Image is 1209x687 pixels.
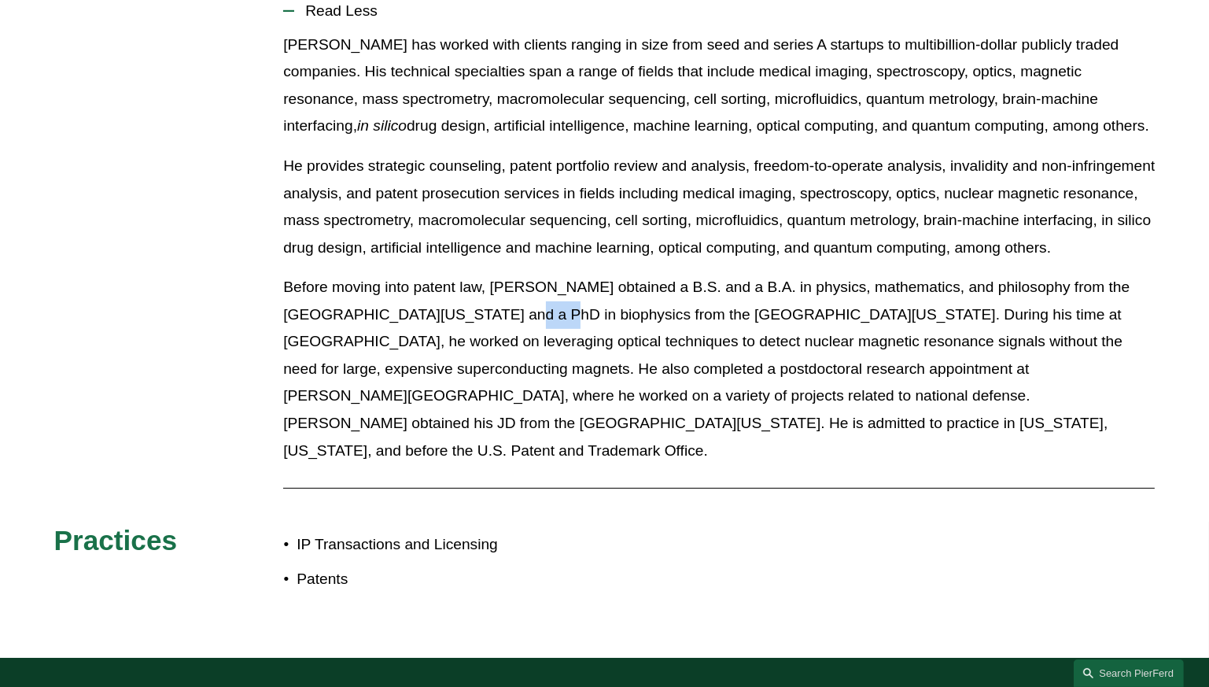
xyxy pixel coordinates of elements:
[297,566,604,593] p: Patents
[54,525,178,556] span: Practices
[1074,659,1184,687] a: Search this site
[283,31,1155,476] div: Read Less
[283,31,1155,140] p: [PERSON_NAME] has worked with clients ranging in size from seed and series A startups to multibil...
[283,153,1155,261] p: He provides strategic counseling, patent portfolio review and analysis, freedom-to-operate analys...
[357,117,407,134] em: in silico
[294,2,1155,20] span: Read Less
[283,274,1155,464] p: Before moving into patent law, [PERSON_NAME] obtained a B.S. and a B.A. in physics, mathematics, ...
[297,531,604,559] p: IP Transactions and Licensing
